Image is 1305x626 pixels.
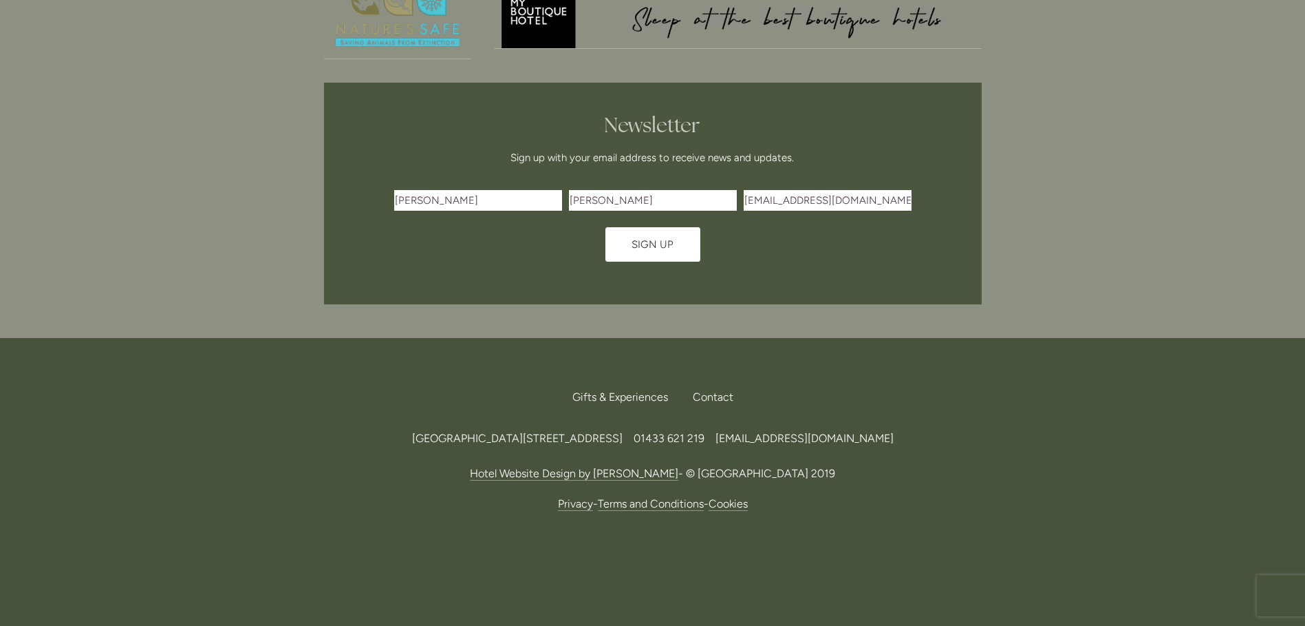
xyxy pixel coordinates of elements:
input: Email Address [744,190,912,211]
a: Privacy [558,497,593,511]
p: - - [324,494,982,513]
h2: Newsletter [399,113,907,138]
p: - © [GEOGRAPHIC_DATA] 2019 [324,464,982,483]
span: Gifts & Experiences [572,390,668,404]
p: Sign up with your email address to receive news and updates. [399,149,907,166]
a: Hotel Website Design by [PERSON_NAME] [470,467,678,481]
a: Gifts & Experiences [572,382,679,413]
button: Sign Up [605,227,700,262]
span: 01433 621 219 [634,432,704,445]
input: Last Name [569,190,737,211]
span: Sign Up [632,238,673,251]
a: [EMAIL_ADDRESS][DOMAIN_NAME] [715,432,894,445]
span: [GEOGRAPHIC_DATA][STREET_ADDRESS] [412,432,623,445]
div: Contact [682,382,733,413]
a: Cookies [709,497,748,511]
a: Terms and Conditions [598,497,704,511]
input: First Name [394,190,562,211]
